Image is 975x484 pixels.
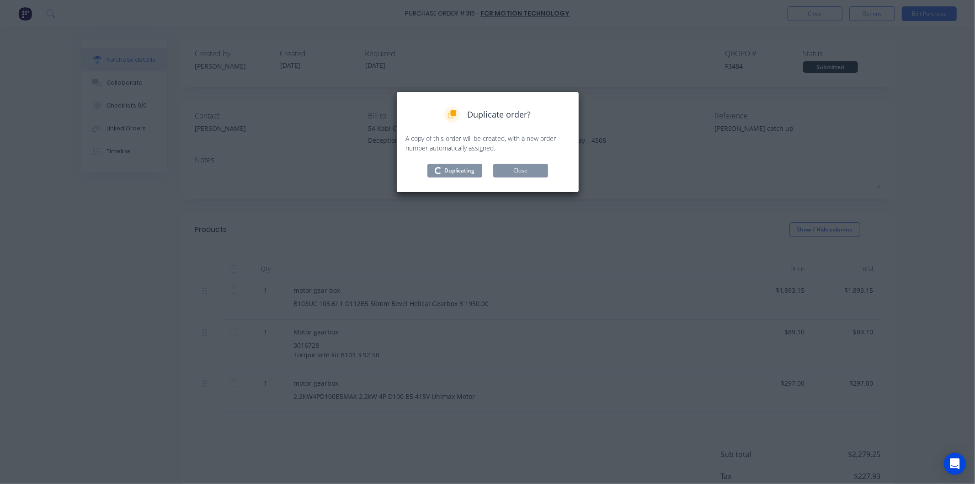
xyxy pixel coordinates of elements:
[944,453,966,475] div: Open Intercom Messenger
[427,164,482,177] button: Duplicating
[444,167,474,175] span: Duplicating
[493,164,548,177] button: Close
[468,108,531,121] span: Duplicate order?
[406,134,570,153] p: A copy of this order will be created, with a new order number automatically assigned.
